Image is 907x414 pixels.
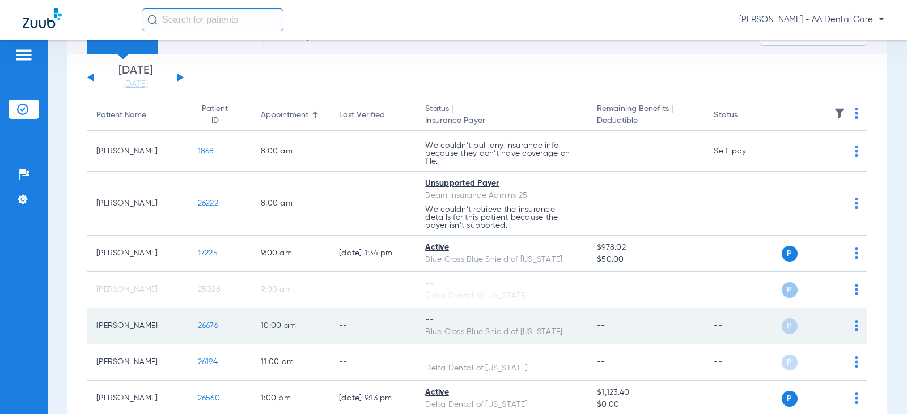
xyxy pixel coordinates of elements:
td: -- [330,308,416,344]
img: group-dot-blue.svg [855,247,858,259]
span: 26194 [198,358,218,366]
td: [DATE] 1:34 PM [330,236,416,272]
div: Last Verified [339,109,407,121]
div: Patient ID [198,103,232,127]
span: 1868 [198,147,214,155]
img: Zuub Logo [23,8,62,28]
td: -- [705,272,781,308]
td: -- [330,272,416,308]
div: Appointment [261,109,321,121]
td: 9:00 AM [252,272,330,308]
td: -- [705,172,781,236]
img: group-dot-blue.svg [855,356,858,368]
li: [DATE] [101,65,169,90]
span: -- [597,285,605,293]
img: hamburger-icon [15,48,33,62]
img: group-dot-blue.svg [855,320,858,331]
div: Patient ID [198,103,243,127]
div: Delta Dental of [US_STATE] [425,362,579,374]
div: -- [425,314,579,326]
span: -- [597,322,605,330]
td: 9:00 AM [252,236,330,272]
td: -- [705,308,781,344]
span: 25028 [198,285,221,293]
span: $50.00 [597,254,696,266]
div: Delta Dental of [US_STATE] [425,399,579,411]
div: -- [425,278,579,290]
span: Deductible [597,115,696,127]
span: P [782,318,798,334]
span: P [782,391,798,407]
td: 8:00 AM [252,131,330,172]
div: Delta Dental of [US_STATE] [425,290,579,302]
div: Beam Insurance Admins 25 [425,190,579,202]
span: $0.00 [597,399,696,411]
input: Search for patients [142,8,283,31]
th: Status | [416,100,588,131]
td: 8:00 AM [252,172,330,236]
div: Active [425,242,579,254]
div: Active [425,387,579,399]
td: 11:00 AM [252,344,330,381]
div: Appointment [261,109,308,121]
span: P [782,282,798,298]
img: group-dot-blue.svg [855,284,858,295]
td: [PERSON_NAME] [87,236,189,272]
div: Blue Cross Blue Shield of [US_STATE] [425,326,579,338]
img: group-dot-blue.svg [855,108,858,119]
span: -- [597,358,605,366]
td: 10:00 AM [252,308,330,344]
div: Patient Name [96,109,180,121]
td: -- [705,236,781,272]
img: filter.svg [834,108,845,119]
img: group-dot-blue.svg [855,198,858,209]
img: group-dot-blue.svg [855,392,858,404]
span: $1,123.40 [597,387,696,399]
div: Blue Cross Blue Shield of [US_STATE] [425,254,579,266]
span: 17225 [198,249,218,257]
td: -- [705,344,781,381]
td: [PERSON_NAME] [87,344,189,381]
span: [PERSON_NAME] - AA Dental Care [739,14,884,25]
a: [DATE] [101,79,169,90]
span: -- [597,199,605,207]
td: [PERSON_NAME] [87,272,189,308]
th: Status [705,100,781,131]
td: Self-pay [705,131,781,172]
div: Unsupported Payer [425,178,579,190]
span: P [782,246,798,262]
img: Search Icon [147,15,158,25]
td: [PERSON_NAME] [87,308,189,344]
td: -- [330,131,416,172]
span: -- [597,147,605,155]
th: Remaining Benefits | [588,100,705,131]
img: group-dot-blue.svg [855,146,858,157]
span: 26676 [198,322,218,330]
span: 26222 [198,199,218,207]
td: -- [330,344,416,381]
div: Patient Name [96,109,146,121]
span: $978.02 [597,242,696,254]
td: -- [330,172,416,236]
p: We couldn’t retrieve the insurance details for this patient because the payer isn’t supported. [425,206,579,229]
td: [PERSON_NAME] [87,172,189,236]
p: We couldn’t pull any insurance info because they don’t have coverage on file. [425,142,579,165]
span: 26560 [198,394,220,402]
span: P [782,355,798,370]
span: Insurance Payer [425,115,579,127]
td: [PERSON_NAME] [87,131,189,172]
div: -- [425,351,579,362]
div: Last Verified [339,109,385,121]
